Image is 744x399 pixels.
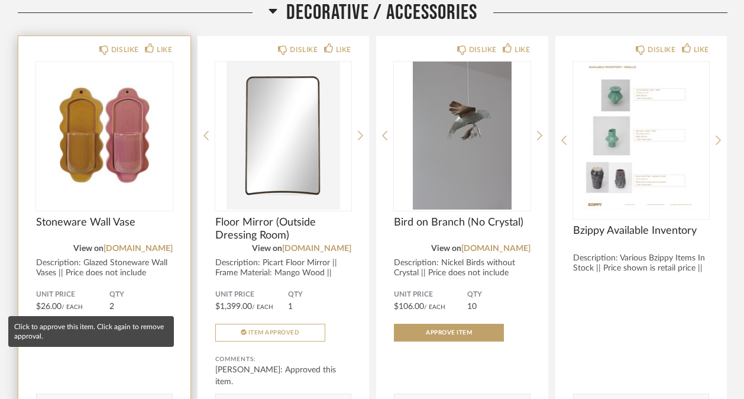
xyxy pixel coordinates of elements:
[109,303,114,311] span: 2
[394,303,424,311] span: $106.00
[215,303,252,311] span: $1,399.00
[215,290,289,300] span: Unit Price
[215,216,352,242] span: Floor Mirror (Outside Dressing Room)
[215,353,352,365] div: Comments:
[215,258,352,288] div: Description: Picart Floor Mirror || Frame Material: Mango Wood || Pric...
[573,253,710,284] div: Description: Various Bzippy Items In Stock || Price shown is retail price || ...
[515,44,530,56] div: LIKE
[252,244,282,253] span: View on
[573,224,710,237] span: Bzippy Available Inventory
[157,44,172,56] div: LIKE
[694,44,709,56] div: LIKE
[36,290,109,300] span: Unit Price
[394,258,530,288] div: Description: Nickel Birds without Crystal || Price does not include ship...
[426,330,472,336] span: Approve Item
[215,364,352,388] div: [PERSON_NAME]: Approved this item.
[252,304,273,310] span: / Each
[290,44,318,56] div: DISLIKE
[573,62,710,210] div: 0
[215,324,325,342] button: Item Approved
[282,244,351,253] a: [DOMAIN_NAME]
[62,304,83,310] span: / Each
[648,44,675,56] div: DISLIKE
[288,303,293,311] span: 1
[36,303,62,311] span: $26.00
[394,324,504,342] button: Approve Item
[109,290,173,300] span: QTY
[431,244,461,253] span: View on
[461,244,530,253] a: [DOMAIN_NAME]
[36,62,173,210] img: undefined
[424,304,445,310] span: / Each
[394,216,530,229] span: Bird on Branch (No Crystal)
[103,244,173,253] a: [DOMAIN_NAME]
[36,258,173,288] div: Description: Glazed Stoneware Wall Vases || Price does not include [PERSON_NAME]...
[394,290,467,300] span: Unit Price
[467,290,530,300] span: QTY
[336,44,351,56] div: LIKE
[111,44,139,56] div: DISLIKE
[73,244,103,253] span: View on
[469,44,497,56] div: DISLIKE
[573,62,710,210] img: undefined
[248,330,300,336] span: Item Approved
[467,303,477,311] span: 10
[36,216,173,229] span: Stoneware Wall Vase
[394,62,530,210] img: undefined
[288,290,351,300] span: QTY
[215,62,352,210] img: undefined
